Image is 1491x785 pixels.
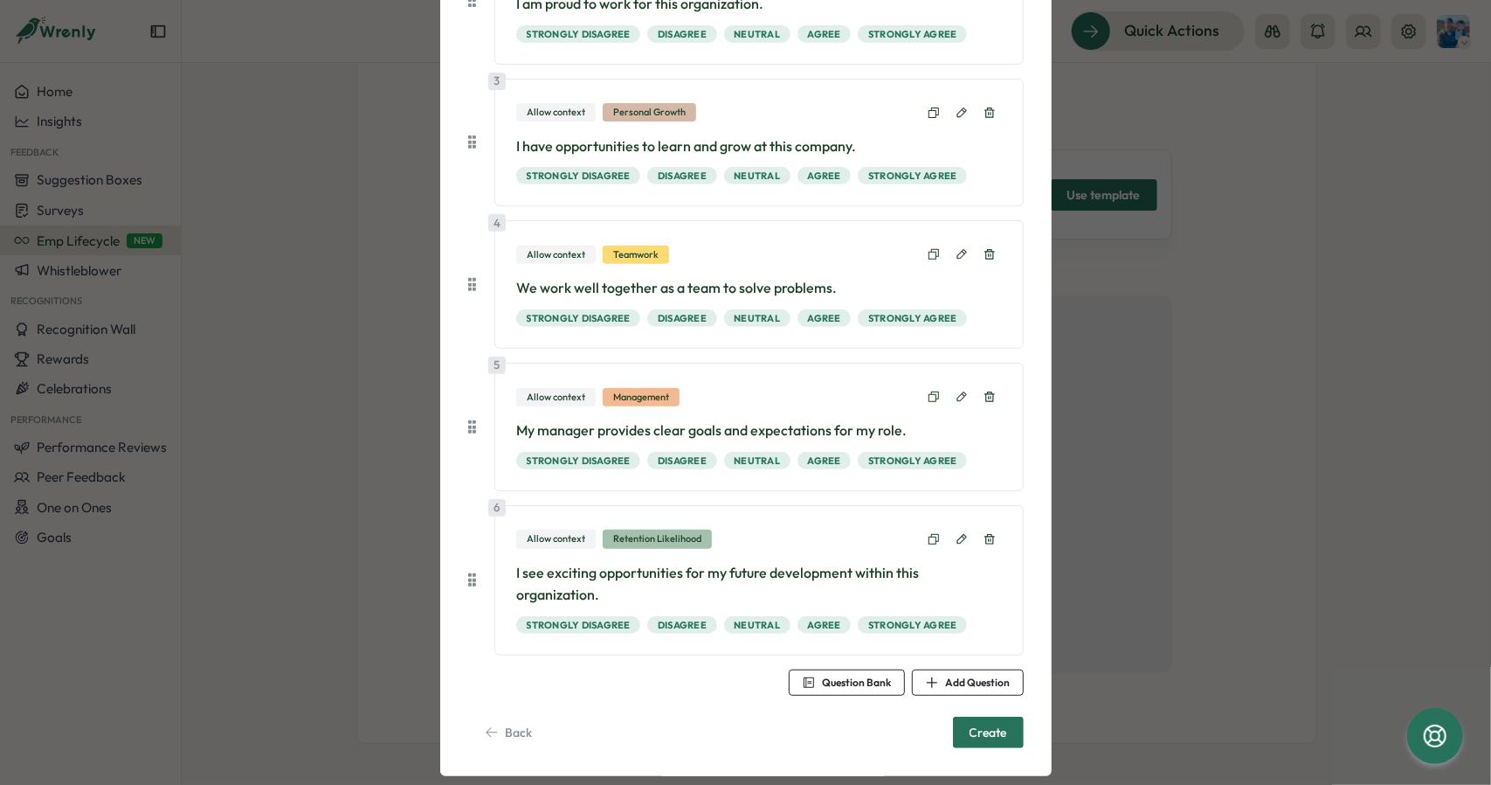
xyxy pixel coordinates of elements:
button: Question Bank [789,670,905,696]
span: Strongly Disagree [527,617,631,633]
span: Neutral [734,168,780,184]
button: Add Question [912,670,1024,696]
span: Neutral [734,26,780,42]
span: Disagree [658,617,707,633]
span: Disagree [658,453,707,469]
span: Strongly Agree [868,26,957,42]
span: Strongly Agree [868,617,957,633]
span: Strongly Agree [868,168,957,184]
div: 6 [488,499,506,517]
span: Disagree [658,310,707,326]
div: Allow context [516,246,596,264]
span: Disagree [658,168,707,184]
p: I see exciting opportunities for my future development within this organization. [516,562,1002,606]
span: Disagree [658,26,707,42]
span: Agree [807,168,840,184]
span: Strongly Agree [868,310,957,326]
button: Create [953,717,1024,748]
span: Add Question [946,677,1011,688]
span: Strongly Disagree [527,26,631,42]
span: Create [970,718,1007,747]
p: We work well together as a team to solve problems. [516,277,1002,299]
span: Neutral [734,617,780,633]
span: Agree [807,26,840,42]
span: Strongly Disagree [527,310,631,326]
span: Agree [807,617,840,633]
span: Strongly Agree [868,453,957,469]
p: My manager provides clear goals and expectations for my role. [516,420,1002,441]
span: Neutral [734,453,780,469]
span: Question Bank [823,677,892,688]
span: Agree [807,310,840,326]
button: Back [468,717,549,748]
span: Agree [807,453,840,469]
div: Management [603,388,680,406]
div: 5 [488,357,506,374]
div: Allow context [516,388,596,406]
span: Back [506,726,533,739]
div: Personal Growth [603,103,696,122]
div: 3 [488,73,506,90]
span: Strongly Disagree [527,453,631,469]
div: 4 [488,214,506,232]
div: Retention Likelihood [603,530,712,548]
span: Neutral [734,310,780,326]
span: Strongly Disagree [527,168,631,184]
div: Teamwork [603,246,669,264]
div: Allow context [516,103,596,122]
p: I have opportunities to learn and grow at this company. [516,135,1002,157]
div: Allow context [516,530,596,548]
